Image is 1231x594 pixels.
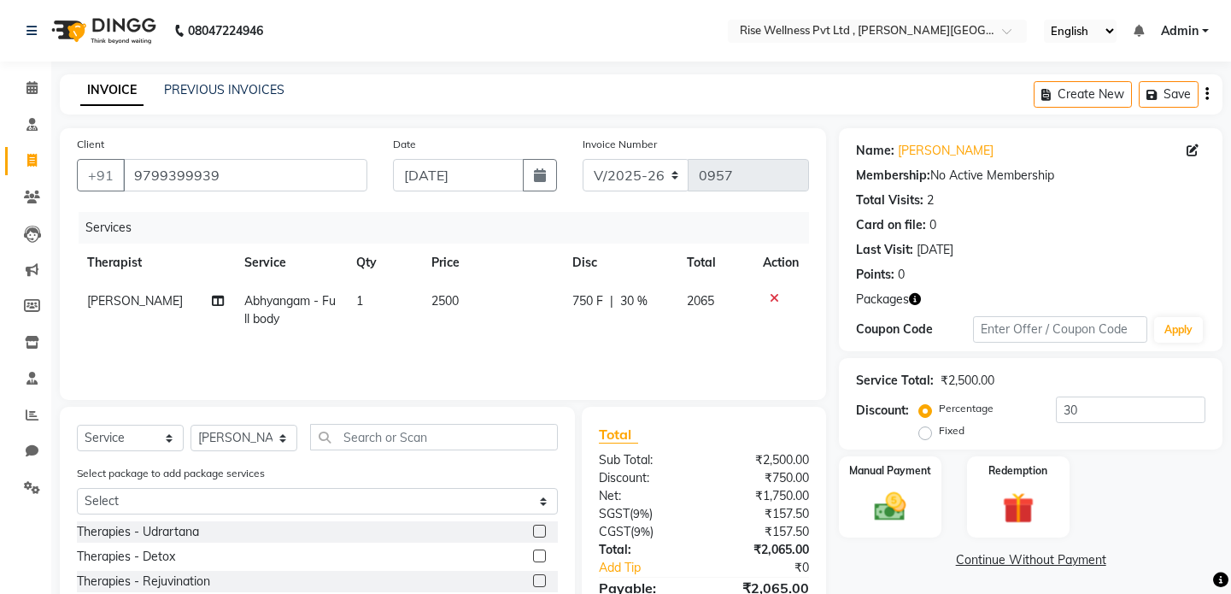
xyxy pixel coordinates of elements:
[79,212,822,244] div: Services
[993,489,1044,528] img: _gift.svg
[704,523,822,541] div: ₹157.50
[856,142,894,160] div: Name:
[704,505,822,523] div: ₹157.50
[973,316,1147,343] input: Enter Offer / Coupon Code
[856,167,1205,185] div: No Active Membership
[188,7,263,55] b: 08047224946
[80,75,144,106] a: INVOICE
[77,523,199,541] div: Therapies - Udrartana
[244,293,336,326] span: Abhyangam - Full body
[586,505,704,523] div: ( )
[856,291,909,309] span: Packages
[865,489,916,525] img: _cash.svg
[929,216,936,234] div: 0
[77,573,210,591] div: Therapies - Rejuvination
[586,523,704,541] div: ( )
[633,507,649,520] span: 9%
[599,426,638,444] span: Total
[898,142,994,160] a: [PERSON_NAME]
[856,321,972,338] div: Coupon Code
[849,463,931,479] label: Manual Payment
[87,293,183,309] span: [PERSON_NAME]
[856,241,913,259] div: Last Visit:
[1161,22,1199,40] span: Admin
[586,541,704,559] div: Total:
[704,541,822,559] div: ₹2,065.00
[856,191,923,209] div: Total Visits:
[939,423,964,438] label: Fixed
[393,137,416,152] label: Date
[77,137,104,152] label: Client
[77,244,234,282] th: Therapist
[704,469,822,487] div: ₹750.00
[939,401,994,416] label: Percentage
[620,292,648,310] span: 30 %
[431,293,459,309] span: 2500
[599,524,630,539] span: CGST
[988,463,1047,479] label: Redemption
[753,244,809,282] th: Action
[941,372,994,390] div: ₹2,500.00
[356,293,363,309] span: 1
[927,191,934,209] div: 2
[856,167,930,185] div: Membership:
[164,82,284,97] a: PREVIOUS INVOICES
[856,266,894,284] div: Points:
[123,159,367,191] input: Search by Name/Mobile/Email/Code
[856,216,926,234] div: Card on file:
[917,241,953,259] div: [DATE]
[687,293,714,309] span: 2065
[562,244,677,282] th: Disc
[77,466,265,481] label: Select package to add package services
[572,292,603,310] span: 750 F
[586,559,724,577] a: Add Tip
[898,266,905,284] div: 0
[677,244,753,282] th: Total
[1034,81,1132,108] button: Create New
[583,137,657,152] label: Invoice Number
[842,551,1219,569] a: Continue Without Payment
[310,424,558,450] input: Search or Scan
[586,469,704,487] div: Discount:
[586,487,704,505] div: Net:
[77,548,175,566] div: Therapies - Detox
[1139,81,1199,108] button: Save
[234,244,346,282] th: Service
[634,525,650,538] span: 9%
[77,159,125,191] button: +91
[599,506,630,521] span: SGST
[856,402,909,420] div: Discount:
[704,487,822,505] div: ₹1,750.00
[1154,317,1203,343] button: Apply
[610,292,613,310] span: |
[346,244,420,282] th: Qty
[856,372,934,390] div: Service Total:
[586,451,704,469] div: Sub Total:
[44,7,161,55] img: logo
[704,451,822,469] div: ₹2,500.00
[724,559,822,577] div: ₹0
[421,244,562,282] th: Price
